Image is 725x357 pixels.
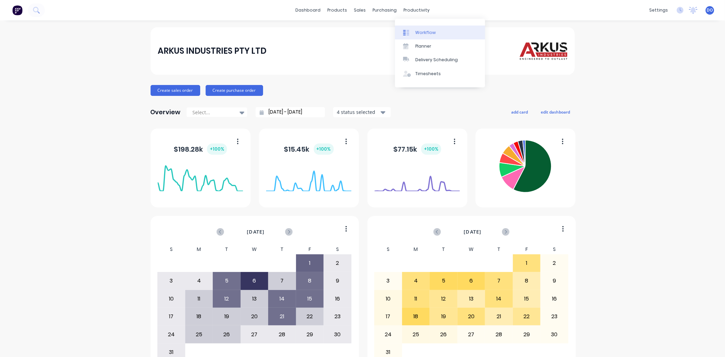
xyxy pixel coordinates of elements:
[207,143,227,155] div: + 100 %
[393,143,441,155] div: $ 77.15k
[421,143,441,155] div: + 100 %
[185,244,213,254] div: M
[241,244,269,254] div: W
[157,244,185,254] div: S
[158,272,185,289] div: 3
[402,272,430,289] div: 4
[513,326,540,343] div: 29
[186,290,213,307] div: 11
[374,244,402,254] div: S
[541,326,568,343] div: 30
[186,308,213,325] div: 18
[541,255,568,272] div: 2
[324,272,351,289] div: 9
[513,244,541,254] div: F
[324,5,350,15] div: products
[151,105,181,119] div: Overview
[241,272,268,289] div: 6
[324,308,351,325] div: 23
[395,67,485,81] a: Timesheets
[395,26,485,39] a: Workflow
[541,272,568,289] div: 9
[213,290,240,307] div: 12
[402,290,430,307] div: 11
[296,244,324,254] div: F
[314,143,334,155] div: + 100 %
[324,290,351,307] div: 16
[296,255,324,272] div: 1
[213,308,240,325] div: 19
[213,326,240,343] div: 26
[241,308,268,325] div: 20
[350,5,369,15] div: sales
[402,326,430,343] div: 25
[541,290,568,307] div: 16
[458,326,485,343] div: 27
[151,85,200,96] button: Create sales order
[513,308,540,325] div: 22
[241,290,268,307] div: 13
[541,308,568,325] div: 23
[402,308,430,325] div: 18
[213,272,240,289] div: 5
[269,290,296,307] div: 14
[415,57,458,63] div: Delivery Scheduling
[458,244,485,254] div: W
[296,290,324,307] div: 15
[324,244,351,254] div: S
[241,326,268,343] div: 27
[507,107,533,116] button: add card
[296,326,324,343] div: 29
[158,308,185,325] div: 17
[485,244,513,254] div: T
[269,326,296,343] div: 28
[520,38,567,63] img: ARKUS INDUSTRIES PTY LTD
[485,308,513,325] div: 21
[158,326,185,343] div: 24
[540,244,568,254] div: S
[269,308,296,325] div: 21
[415,30,436,36] div: Workflow
[333,107,391,117] button: 4 status selected
[324,326,351,343] div: 30
[369,5,400,15] div: purchasing
[513,272,540,289] div: 8
[646,5,671,15] div: settings
[430,244,458,254] div: T
[395,39,485,53] a: Planner
[415,71,441,77] div: Timesheets
[707,7,713,13] span: DO
[485,272,513,289] div: 7
[158,44,266,58] div: ARKUS INDUSTRIES PTY LTD
[430,290,457,307] div: 12
[375,290,402,307] div: 10
[324,255,351,272] div: 2
[296,308,324,325] div: 22
[284,143,334,155] div: $ 15.45k
[537,107,575,116] button: edit dashboard
[12,5,22,15] img: Factory
[402,244,430,254] div: M
[213,244,241,254] div: T
[269,272,296,289] div: 7
[485,290,513,307] div: 14
[464,228,481,236] span: [DATE]
[375,272,402,289] div: 3
[186,326,213,343] div: 25
[375,308,402,325] div: 17
[375,326,402,343] div: 24
[174,143,227,155] div: $ 198.28k
[268,244,296,254] div: T
[458,290,485,307] div: 13
[458,308,485,325] div: 20
[513,255,540,272] div: 1
[206,85,263,96] button: Create purchase order
[296,272,324,289] div: 8
[400,5,433,15] div: productivity
[186,272,213,289] div: 4
[415,43,431,49] div: Planner
[430,326,457,343] div: 26
[247,228,264,236] span: [DATE]
[337,108,380,116] div: 4 status selected
[292,5,324,15] a: dashboard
